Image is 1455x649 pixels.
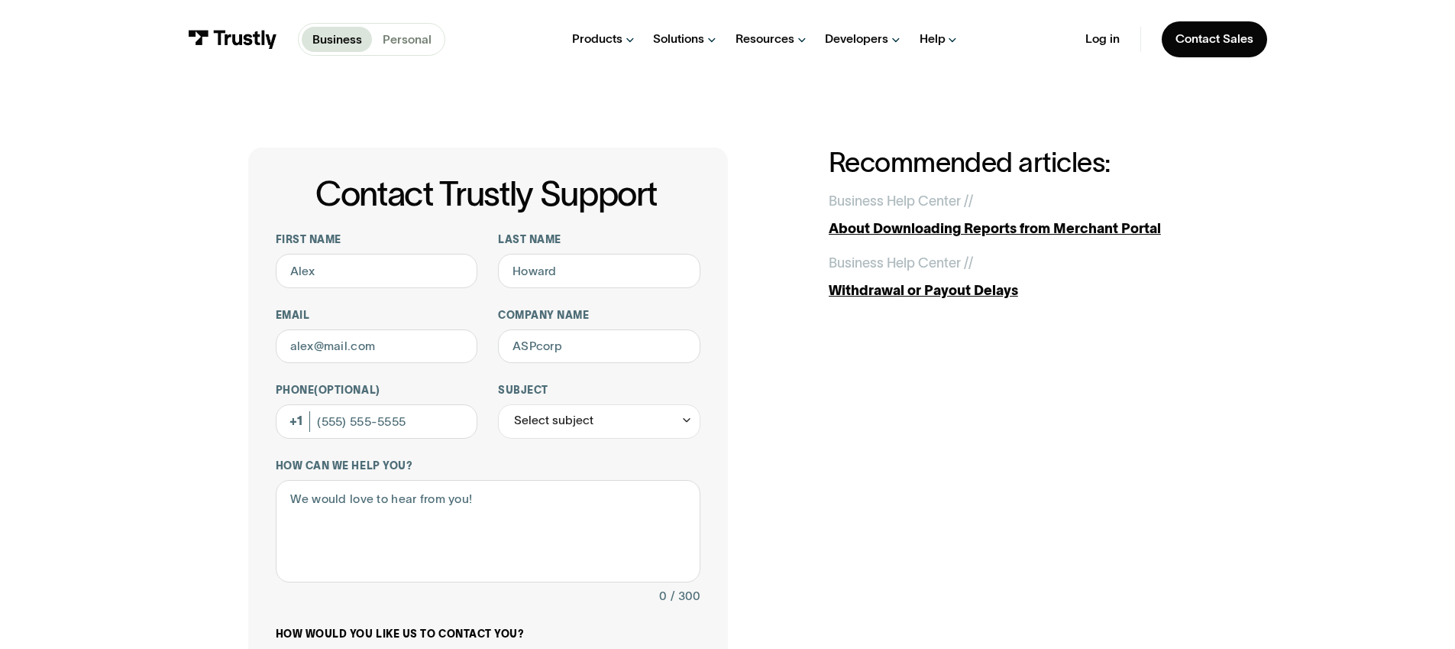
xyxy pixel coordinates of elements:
a: Business [302,27,372,52]
input: (555) 555-5555 [276,404,478,439]
div: Select subject [514,410,593,431]
input: Howard [498,254,700,288]
label: How can we help you? [276,459,700,473]
label: How would you like us to contact you? [276,628,700,641]
input: ASPcorp [498,329,700,364]
div: / [968,191,973,212]
label: Phone [276,384,478,398]
div: Business Help Center / [829,191,968,212]
div: 0 [659,586,667,607]
div: Business Help Center / [829,253,968,274]
input: alex@mail.com [276,329,478,364]
h1: Contact Trustly Support [273,175,700,213]
a: Log in [1085,31,1120,47]
label: First name [276,233,478,247]
div: Contact Sales [1175,31,1253,47]
p: Business [312,31,362,49]
a: Business Help Center //Withdrawal or Payout Delays [829,253,1208,301]
span: (Optional) [314,385,380,396]
h2: Recommended articles: [829,148,1208,177]
div: Products [572,31,622,47]
img: Trustly Logo [188,30,277,49]
div: Select subject [498,404,700,439]
label: Company name [498,309,700,323]
label: Last name [498,233,700,247]
a: Business Help Center //About Downloading Reports from Merchant Portal [829,191,1208,239]
p: Personal [383,31,432,49]
div: Developers [825,31,888,47]
label: Email [276,309,478,323]
div: / 300 [671,586,700,607]
a: Personal [372,27,441,52]
a: Contact Sales [1162,21,1267,57]
label: Subject [498,384,700,398]
div: About Downloading Reports from Merchant Portal [829,219,1208,239]
div: / [968,253,973,274]
div: Withdrawal or Payout Delays [829,281,1208,301]
div: Help [920,31,946,47]
div: Solutions [653,31,704,47]
input: Alex [276,254,478,288]
div: Resources [736,31,794,47]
